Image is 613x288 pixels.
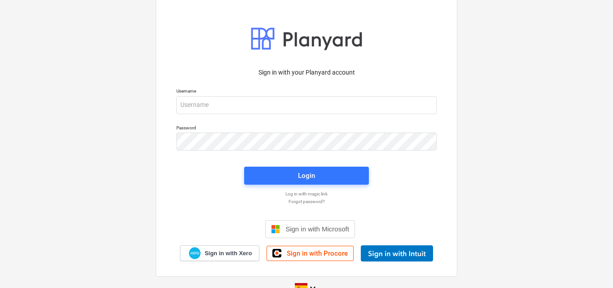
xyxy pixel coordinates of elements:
p: Sign in with your Planyard account [176,68,437,77]
a: Sign in with Xero [180,245,260,261]
a: Log in with magic link [172,191,441,197]
span: Sign in with Procore [287,249,348,257]
img: Microsoft logo [271,225,280,234]
span: Sign in with Xero [205,249,252,257]
span: Sign in with Microsoft [285,225,349,233]
a: Sign in with Procore [267,246,354,261]
img: Xero logo [189,247,201,259]
button: Login [244,167,369,185]
a: Forgot password? [172,199,441,204]
div: Login [298,170,315,182]
p: Password [176,125,437,133]
p: Username [176,88,437,96]
input: Username [176,96,437,114]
